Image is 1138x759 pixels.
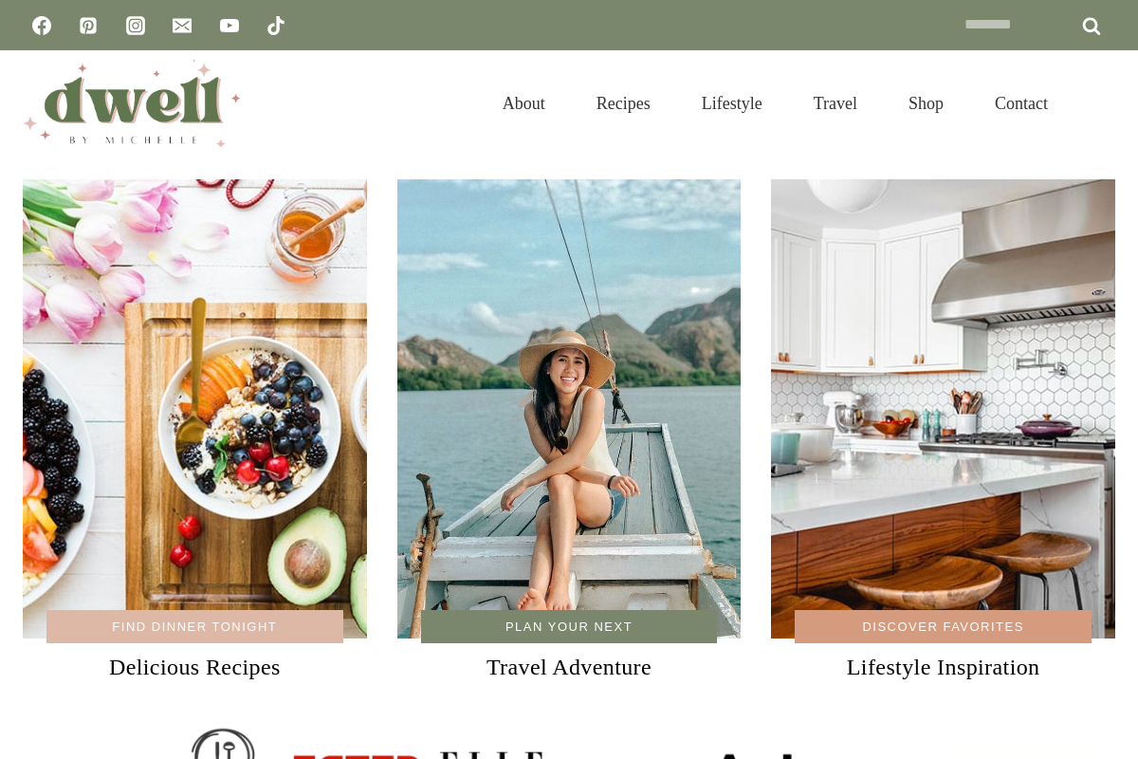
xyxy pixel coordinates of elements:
a: Recipes [571,70,676,137]
nav: Primary Navigation [477,70,1074,137]
a: About [477,70,571,137]
a: TikTok [257,7,295,45]
a: Contact [969,70,1074,137]
a: YouTube [211,7,248,45]
a: Pinterest [69,7,107,45]
a: Instagram [117,7,155,45]
a: Shop [883,70,969,137]
a: Travel [788,70,883,137]
a: Facebook [23,7,61,45]
a: Lifestyle [676,70,788,137]
a: Email [163,7,201,45]
button: View Search Form [1083,87,1115,120]
img: DWELL by michelle [23,60,241,147]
